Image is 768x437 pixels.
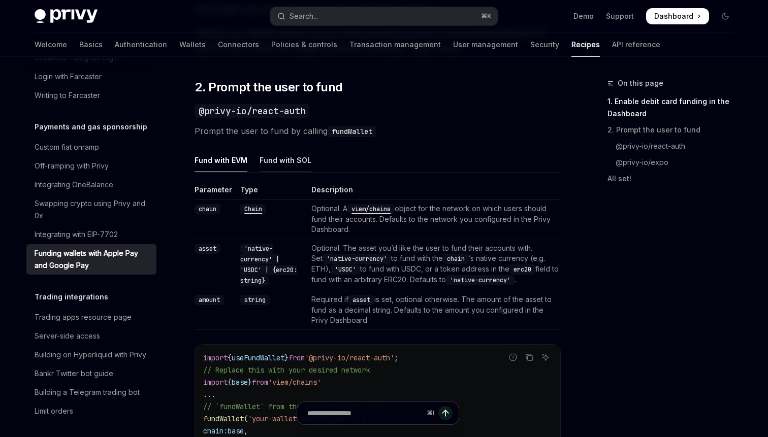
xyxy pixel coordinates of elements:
div: Writing to Farcaster [35,89,100,102]
button: Send message [438,406,453,420]
input: Ask a question... [307,402,423,424]
button: Copy the contents from the code block [523,351,536,364]
code: string [240,295,270,305]
button: Open search [270,7,498,25]
code: 'native-currency' [446,275,515,285]
div: Fund with EVM [195,148,247,172]
button: Toggle dark mode [717,8,733,24]
span: import [203,378,228,387]
a: Welcome [35,32,67,57]
a: Bankr Twitter bot guide [26,364,156,383]
span: ... [203,390,215,399]
a: User management [453,32,518,57]
a: Wallets [179,32,206,57]
code: 'native-currency' | 'USDC' | {erc20: string} [240,244,297,286]
code: asset [348,295,374,305]
span: } [248,378,252,387]
button: Ask AI [539,351,552,364]
span: // Replace this with your desired network [203,365,370,375]
span: { [228,353,232,362]
h5: Trading integrations [35,291,108,303]
button: Report incorrect code [506,351,520,364]
span: { [228,378,232,387]
a: @privy-io/expo [607,154,742,171]
th: Parameter [195,185,236,199]
code: amount [195,295,224,305]
a: viem/chains [347,204,395,213]
div: Integrating OneBalance [35,179,113,191]
img: dark logo [35,9,98,23]
code: chain [443,254,469,264]
div: Server-side access [35,330,100,342]
span: Dashboard [654,11,693,21]
span: from [289,353,305,362]
span: '@privy-io/react-auth' [305,353,394,362]
code: 'native-currency' [323,254,391,264]
a: API reference [612,32,660,57]
div: Bankr Twitter bot guide [35,367,113,380]
span: Prompt the user to fund by calling [195,124,561,138]
span: 'viem/chains' [268,378,321,387]
a: Integrating with EIP-7702 [26,225,156,244]
code: asset [195,244,220,254]
code: chain [195,204,220,214]
td: Optional. A object for the network on which users should fund their accounts. Defaults to the net... [307,199,561,239]
code: @privy-io/react-auth [195,104,309,118]
a: Recipes [571,32,600,57]
span: } [284,353,289,362]
a: Authentication [115,32,167,57]
a: Swapping crypto using Privy and 0x [26,194,156,225]
a: 2. Prompt the user to fund [607,122,742,138]
div: Login with Farcaster [35,71,102,83]
code: Chain [240,204,266,214]
div: Integrating with EIP-7702 [35,228,118,241]
span: 2. Prompt the user to fund [195,79,342,95]
code: 'USDC' [331,264,360,275]
td: Optional. The asset you’d like the user to fund their accounts with. Set to fund with the ’s nati... [307,239,561,290]
div: Off-ramping with Privy [35,160,109,172]
a: Support [606,11,634,21]
a: Off-ramping with Privy [26,157,156,175]
div: Fund with SOL [260,148,311,172]
a: Dashboard [646,8,709,24]
a: Demo [573,11,594,21]
span: from [252,378,268,387]
a: Funding wallets with Apple Pay and Google Pay [26,244,156,275]
th: Description [307,185,561,199]
a: Login with Farcaster [26,68,156,86]
span: ⌘ K [481,12,492,20]
div: Limit orders [35,405,73,417]
div: Swapping crypto using Privy and 0x [35,197,150,222]
a: Writing to Farcaster [26,86,156,105]
a: All set! [607,171,742,187]
div: Custom fiat onramp [35,141,99,153]
a: Limit orders [26,402,156,420]
a: Transaction management [349,32,441,57]
td: Required if is set, optional otherwise. The amount of the asset to fund as a decimal string. Defa... [307,290,561,330]
a: Chain [240,204,266,213]
a: Server-side access [26,327,156,345]
div: Trading apps resource page [35,311,132,323]
span: import [203,353,228,362]
div: Building on Hyperliquid with Privy [35,349,146,361]
h5: Payments and gas sponsorship [35,121,147,133]
a: 1. Enable debit card funding in the Dashboard [607,93,742,122]
a: Security [530,32,559,57]
span: useFundWallet [232,353,284,362]
code: erc20 [509,264,535,275]
div: Building a Telegram trading bot [35,386,140,398]
div: Search... [290,10,318,22]
code: viem/chains [347,204,395,214]
a: Custom fiat onramp [26,138,156,156]
a: Connectors [218,32,259,57]
div: Funding wallets with Apple Pay and Google Pay [35,247,150,272]
span: ; [394,353,398,362]
a: Basics [79,32,103,57]
a: Policies & controls [271,32,337,57]
a: Building a Telegram trading bot [26,383,156,401]
span: On this page [618,77,663,89]
a: Integrating OneBalance [26,176,156,194]
a: @privy-io/react-auth [607,138,742,154]
th: Type [236,185,307,199]
span: base [232,378,248,387]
